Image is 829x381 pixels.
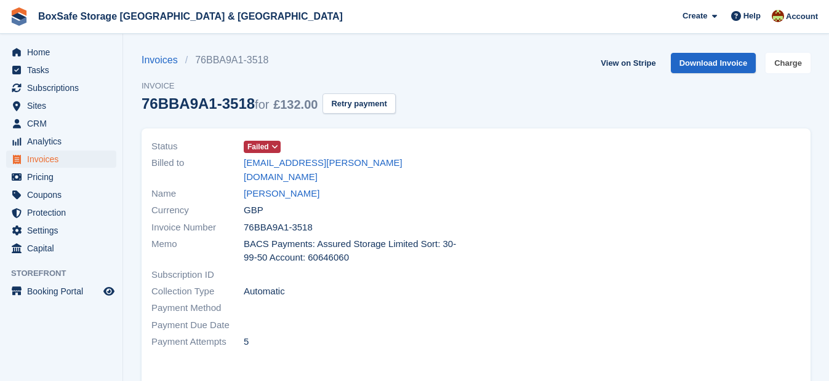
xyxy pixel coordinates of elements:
[102,284,116,299] a: Preview store
[6,97,116,114] a: menu
[244,187,319,201] a: [PERSON_NAME]
[27,79,101,96] span: Subscriptions
[151,203,244,218] span: Currency
[273,98,318,111] span: £132.00
[6,44,116,61] a: menu
[142,95,318,112] div: 76BBA9A1-3518
[33,6,348,26] a: BoxSafe Storage [GEOGRAPHIC_DATA] & [GEOGRAPHIC_DATA]
[6,168,116,186] a: menu
[151,318,244,332] span: Payment Due Date
[27,168,101,186] span: Pricing
[322,93,395,114] button: Retry payment
[6,61,116,79] a: menu
[683,10,707,22] span: Create
[786,10,818,23] span: Account
[27,61,101,79] span: Tasks
[244,203,263,218] span: GBP
[27,186,101,203] span: Coupons
[142,80,396,92] span: Invoice
[27,44,101,61] span: Home
[27,222,101,239] span: Settings
[244,139,281,154] a: Failed
[27,151,101,168] span: Invoices
[247,141,269,152] span: Failed
[743,10,761,22] span: Help
[151,221,244,235] span: Invoice Number
[151,139,244,154] span: Status
[27,283,101,300] span: Booking Portal
[596,53,660,73] a: View on Stripe
[151,301,244,315] span: Payment Method
[244,221,313,235] span: 76BBA9A1-3518
[11,267,122,280] span: Storefront
[6,186,116,203] a: menu
[27,115,101,132] span: CRM
[151,268,244,282] span: Subscription ID
[142,53,185,68] a: Invoices
[244,285,285,299] span: Automatic
[27,240,101,257] span: Capital
[151,187,244,201] span: Name
[151,237,244,265] span: Memo
[244,237,469,265] span: BACS Payments: Assured Storage Limited Sort: 30-99-50 Account: 60646060
[766,53,811,73] a: Charge
[6,222,116,239] a: menu
[6,115,116,132] a: menu
[6,79,116,96] a: menu
[244,335,249,349] span: 5
[6,133,116,150] a: menu
[6,151,116,168] a: menu
[671,53,756,73] a: Download Invoice
[772,10,784,22] img: Kim
[142,53,396,68] nav: breadcrumbs
[255,98,269,111] span: for
[6,204,116,221] a: menu
[6,283,116,300] a: menu
[27,97,101,114] span: Sites
[151,335,244,349] span: Payment Attempts
[27,204,101,221] span: Protection
[6,240,116,257] a: menu
[27,133,101,150] span: Analytics
[244,156,469,184] a: [EMAIL_ADDRESS][PERSON_NAME][DOMAIN_NAME]
[10,7,28,26] img: stora-icon-8386f47178a22dfd0bd8f6a31ec36ba5ce8667c1dd55bd0f319d3a0aa187defe.svg
[151,285,244,299] span: Collection Type
[151,156,244,184] span: Billed to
